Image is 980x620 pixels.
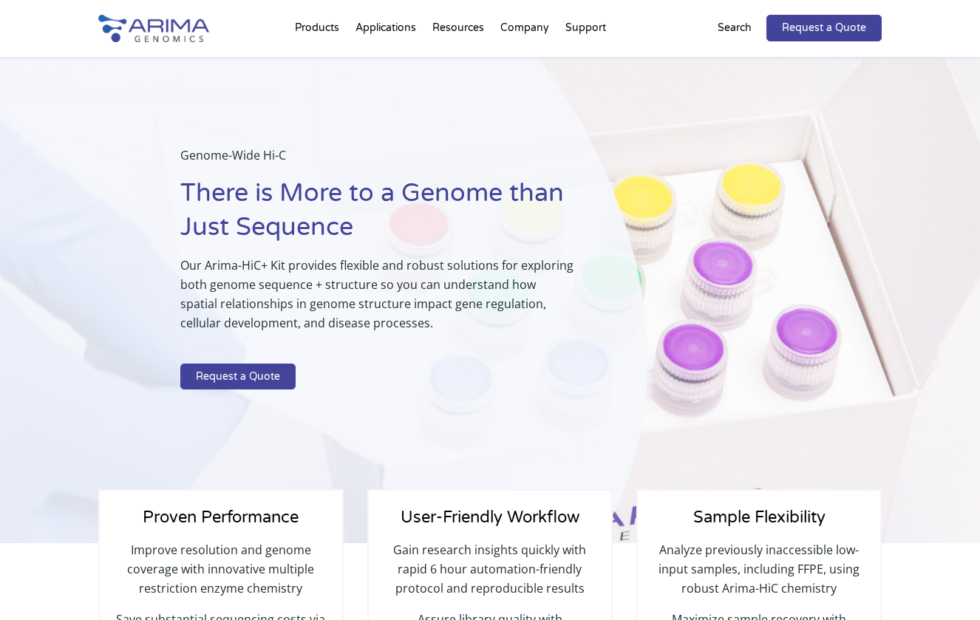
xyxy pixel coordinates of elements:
[115,540,327,610] p: Improve resolution and genome coverage with innovative multiple restriction enzyme chemistry
[653,540,865,610] p: Analyze previously inaccessible low-input samples, including FFPE, using robust Arima-HiC chemistry
[180,256,574,344] p: Our Arima-HiC+ Kit provides flexible and robust solutions for exploring both genome sequence + st...
[180,364,296,390] a: Request a Quote
[384,540,596,610] p: Gain research insights quickly with rapid 6 hour automation-friendly protocol and reproducible re...
[693,508,826,527] span: Sample Flexibility
[401,508,579,527] span: User-Friendly Workflow
[718,18,752,38] p: Search
[98,15,209,42] img: Arima-Genomics-logo
[180,177,574,256] h1: There is More to a Genome than Just Sequence
[766,15,882,41] a: Request a Quote
[180,146,574,177] p: Genome-Wide Hi-C
[143,508,299,527] span: Proven Performance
